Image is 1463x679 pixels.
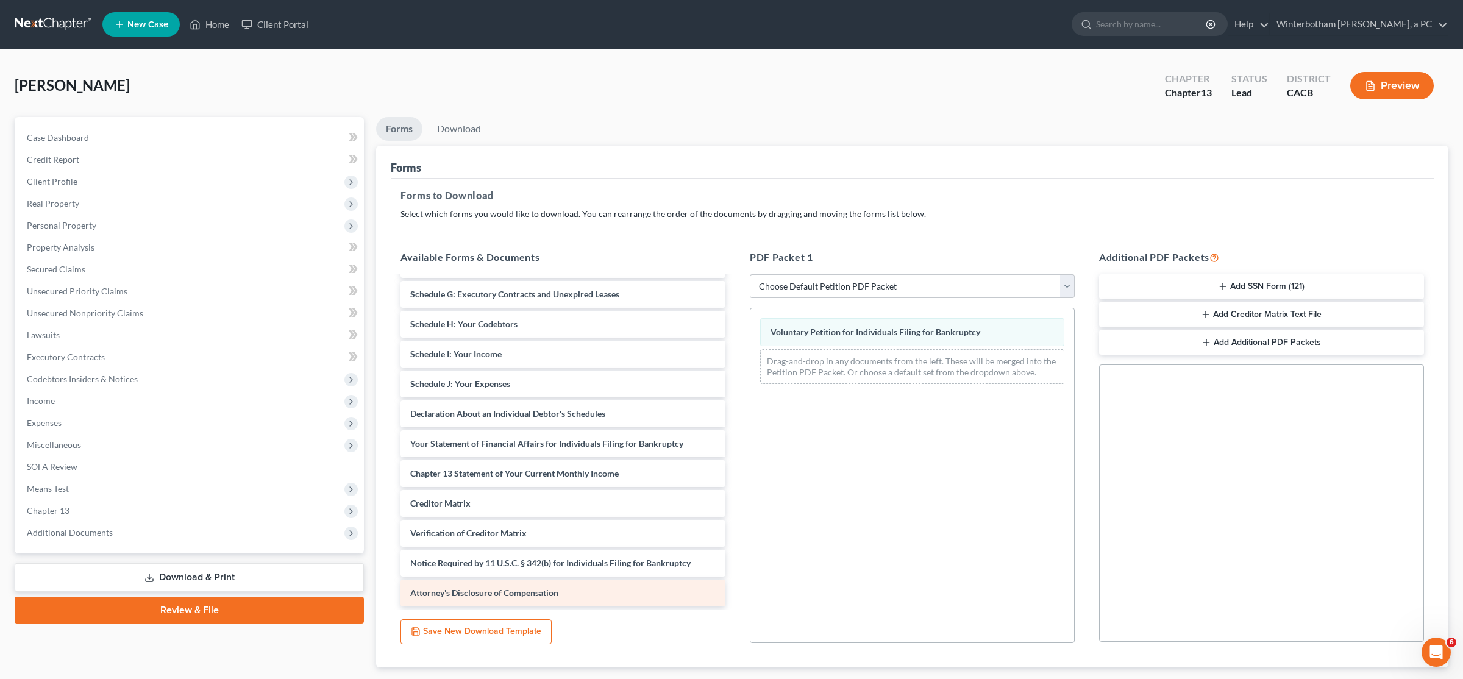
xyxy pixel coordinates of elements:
div: Drag-and-drop in any documents from the left. These will be merged into the Petition PDF Packet. ... [760,349,1064,384]
span: Executory Contracts [27,352,105,362]
div: Status [1231,72,1267,86]
span: New Case [127,20,168,29]
button: Add Creditor Matrix Text File [1099,302,1424,327]
h5: Available Forms & Documents [400,250,725,265]
a: Secured Claims [17,258,364,280]
a: Unsecured Nonpriority Claims [17,302,364,324]
a: Unsecured Priority Claims [17,280,364,302]
a: Download [427,117,491,141]
a: Home [183,13,235,35]
span: Schedule I: Your Income [410,349,502,359]
span: Voluntary Petition for Individuals Filing for Bankruptcy [771,327,980,337]
div: Chapter [1165,86,1212,100]
span: Additional Documents [27,527,113,538]
span: Real Property [27,198,79,208]
button: Preview [1350,72,1434,99]
a: Property Analysis [17,236,364,258]
span: Case Dashboard [27,132,89,143]
span: [PERSON_NAME] [15,76,130,94]
div: District [1287,72,1331,86]
a: Executory Contracts [17,346,364,368]
span: Creditor Matrix [410,498,471,508]
a: Case Dashboard [17,127,364,149]
div: Lead [1231,86,1267,100]
span: SOFA Review [27,461,77,472]
span: Income [27,396,55,406]
iframe: Intercom live chat [1422,638,1451,667]
span: Lawsuits [27,330,60,340]
h5: Forms to Download [400,188,1424,203]
span: Declaration About an Individual Debtor's Schedules [410,408,605,419]
span: Credit Report [27,154,79,165]
a: SOFA Review [17,456,364,478]
button: Add SSN Form (121) [1099,274,1424,300]
span: Schedule G: Executory Contracts and Unexpired Leases [410,289,619,299]
span: Secured Claims [27,264,85,274]
span: Expenses [27,418,62,428]
span: Schedule J: Your Expenses [410,379,510,389]
span: Chapter 13 Statement of Your Current Monthly Income [410,468,619,478]
span: Unsecured Nonpriority Claims [27,308,143,318]
button: Add Additional PDF Packets [1099,330,1424,355]
span: Your Statement of Financial Affairs for Individuals Filing for Bankruptcy [410,438,683,449]
div: CACB [1287,86,1331,100]
span: Schedule H: Your Codebtors [410,319,518,329]
span: Property Analysis [27,242,94,252]
a: Client Portal [235,13,315,35]
span: Personal Property [27,220,96,230]
a: Review & File [15,597,364,624]
span: Notice Required by 11 U.S.C. § 342(b) for Individuals Filing for Bankruptcy [410,558,691,568]
a: Credit Report [17,149,364,171]
button: Save New Download Template [400,619,552,645]
span: 13 [1201,87,1212,98]
a: Winterbotham [PERSON_NAME], a PC [1270,13,1448,35]
div: Chapter [1165,72,1212,86]
div: Forms [391,160,421,175]
p: Select which forms you would like to download. You can rearrange the order of the documents by dr... [400,208,1424,220]
span: 6 [1447,638,1456,647]
a: Forms [376,117,422,141]
h5: PDF Packet 1 [750,250,1075,265]
a: Help [1228,13,1269,35]
span: Codebtors Insiders & Notices [27,374,138,384]
span: Chapter 13 [27,505,69,516]
input: Search by name... [1096,13,1208,35]
span: Unsecured Priority Claims [27,286,127,296]
span: Attorney's Disclosure of Compensation [410,588,558,598]
span: Client Profile [27,176,77,187]
a: Lawsuits [17,324,364,346]
span: Means Test [27,483,69,494]
span: Miscellaneous [27,439,81,450]
a: Download & Print [15,563,364,592]
span: Verification of Creditor Matrix [410,528,527,538]
h5: Additional PDF Packets [1099,250,1424,265]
